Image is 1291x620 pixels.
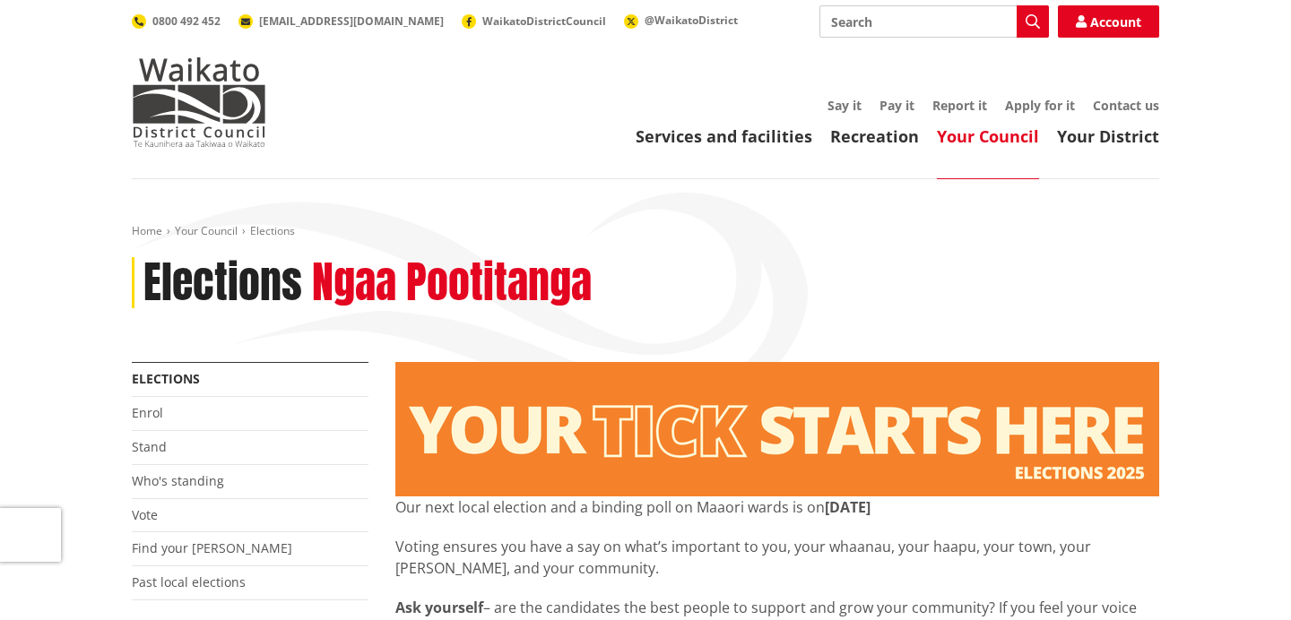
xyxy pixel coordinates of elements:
a: Contact us [1093,97,1159,114]
a: Enrol [132,404,163,421]
span: Elections [250,223,295,238]
a: Pay it [879,97,914,114]
nav: breadcrumb [132,224,1159,239]
a: Elections [132,370,200,387]
a: @WaikatoDistrict [624,13,738,28]
p: Our next local election and a binding poll on Maaori wards is on [395,496,1159,518]
span: @WaikatoDistrict [645,13,738,28]
a: Past local elections [132,573,246,590]
a: Services and facilities [636,125,812,147]
strong: Ask yourself [395,598,483,617]
a: Recreation [830,125,919,147]
a: Vote [132,506,158,523]
h1: Elections [143,257,302,309]
span: WaikatoDistrictCouncil [482,13,606,29]
h2: Ngaa Pootitanga [312,257,592,309]
span: [EMAIL_ADDRESS][DOMAIN_NAME] [259,13,444,29]
img: Elections - Website banner [395,362,1159,496]
strong: [DATE] [825,497,871,517]
span: 0800 492 452 [152,13,221,29]
a: Say it [827,97,862,114]
input: Search input [819,5,1049,38]
a: Your District [1057,125,1159,147]
a: Home [132,223,162,238]
a: [EMAIL_ADDRESS][DOMAIN_NAME] [238,13,444,29]
a: WaikatoDistrictCouncil [462,13,606,29]
img: Waikato District Council - Te Kaunihera aa Takiwaa o Waikato [132,57,266,147]
a: Account [1058,5,1159,38]
a: Report it [932,97,987,114]
a: Your Council [175,223,238,238]
a: Your Council [937,125,1039,147]
a: 0800 492 452 [132,13,221,29]
p: Voting ensures you have a say on what’s important to you, your whaanau, your haapu, your town, yo... [395,536,1159,579]
a: Who's standing [132,472,224,489]
a: Find your [PERSON_NAME] [132,539,292,556]
a: Stand [132,438,167,455]
a: Apply for it [1005,97,1075,114]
